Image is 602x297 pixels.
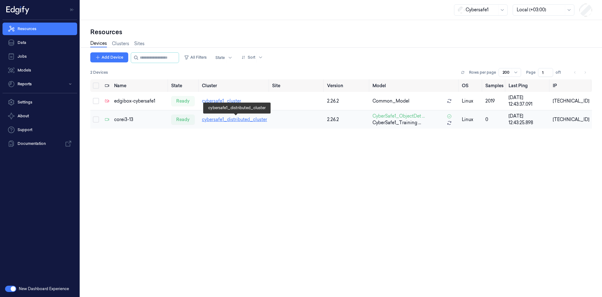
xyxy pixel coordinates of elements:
div: [DATE] 12:43:37.091 [509,94,548,108]
th: Name [112,79,169,92]
span: Common_Model [372,98,409,104]
div: 2.26.2 [327,98,367,104]
a: Settings [3,96,77,109]
th: Version [325,79,370,92]
a: cybersafe1_distributed_cluster [202,117,267,122]
a: Devices [90,40,107,47]
p: linux [462,116,480,123]
span: CyberSafe1_Training ... [372,119,421,126]
div: [TECHNICAL_ID] [553,98,589,104]
span: CyberSafe1_ObjectDet ... [372,113,425,119]
div: 2019 [485,98,504,104]
button: Select row [93,116,99,123]
a: Sites [134,40,145,47]
div: 0 [485,116,504,123]
span: 2 Devices [90,70,108,75]
div: corei3-13 [114,116,166,123]
div: Resources [90,28,592,36]
span: Page [526,70,536,75]
button: Select row [93,98,99,104]
a: cybersafe1_cluster [202,98,241,104]
button: All Filters [182,52,209,62]
button: Add Device [90,52,128,62]
button: Select all [93,82,99,89]
button: About [3,110,77,122]
button: Reports [3,78,77,90]
th: IP [550,79,592,92]
div: [TECHNICAL_ID] [553,116,589,123]
span: of 1 [556,70,566,75]
a: Clusters [112,40,129,47]
a: Models [3,64,77,77]
th: State [169,79,199,92]
div: ready [171,114,195,125]
th: Last Ping [506,79,550,92]
a: Support [3,124,77,136]
th: Model [370,79,459,92]
button: Toggle Navigation [67,5,77,15]
a: Data [3,36,77,49]
p: linux [462,98,480,104]
a: Documentation [3,137,77,150]
th: Cluster [199,79,270,92]
div: 2.26.2 [327,116,367,123]
div: edgibox-cybersafe1 [114,98,166,104]
p: Rows per page [469,70,496,75]
a: Jobs [3,50,77,63]
th: Site [270,79,325,92]
th: Samples [483,79,506,92]
a: Resources [3,23,77,35]
nav: pagination [571,68,589,77]
th: OS [459,79,483,92]
div: [DATE] 12:43:25.898 [509,113,548,126]
div: ready [171,96,195,106]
